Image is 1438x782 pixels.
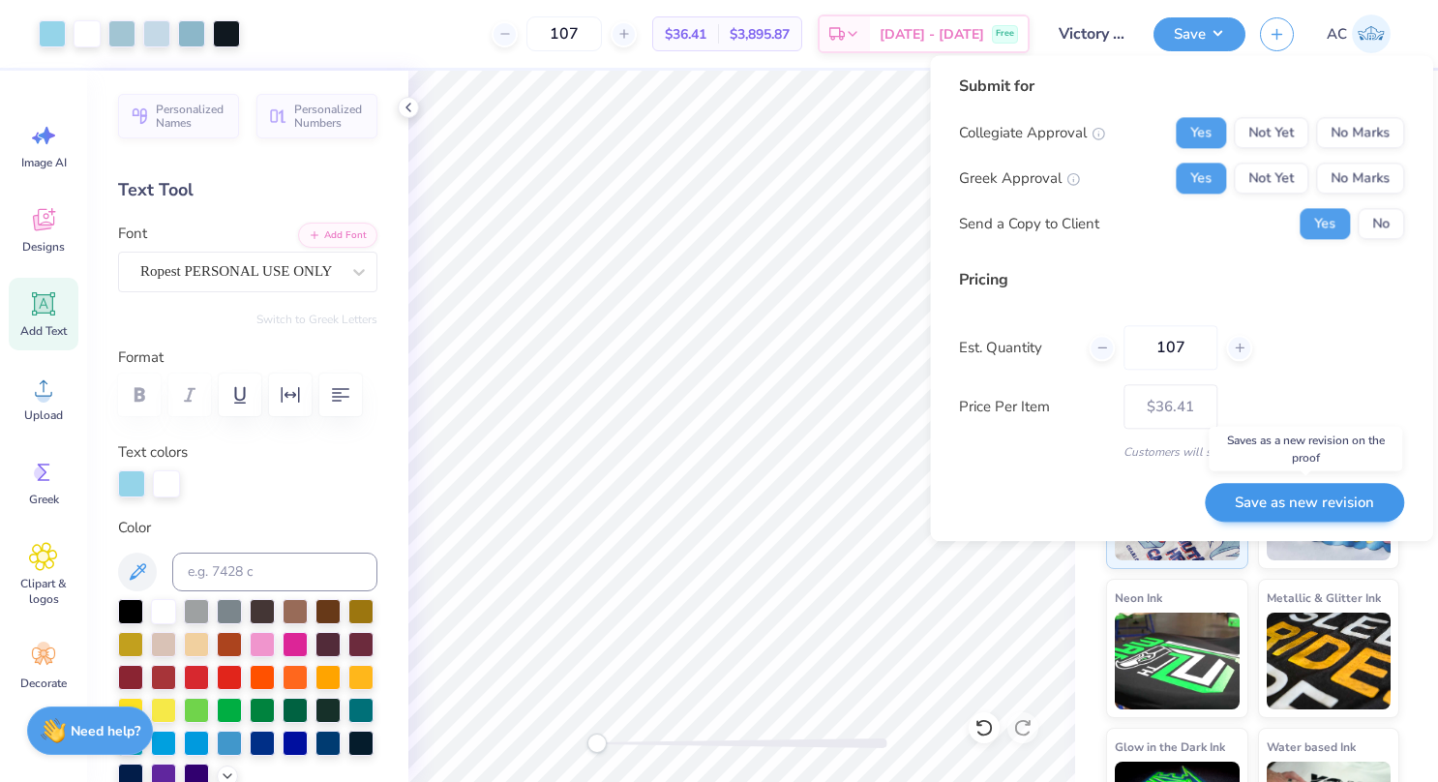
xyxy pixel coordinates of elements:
[1176,117,1226,148] button: Yes
[1234,117,1308,148] button: Not Yet
[118,346,377,369] label: Format
[294,103,366,130] span: Personalized Numbers
[12,576,75,607] span: Clipart & logos
[156,103,227,130] span: Personalized Names
[29,492,59,507] span: Greek
[1205,483,1404,523] button: Save as new revision
[959,122,1105,144] div: Collegiate Approval
[118,177,377,203] div: Text Tool
[1267,587,1381,608] span: Metallic & Glitter Ink
[21,155,67,170] span: Image AI
[880,24,984,45] span: [DATE] - [DATE]
[1176,163,1226,194] button: Yes
[730,24,790,45] span: $3,895.87
[1123,325,1217,370] input: – –
[1327,23,1347,45] span: AC
[1115,737,1225,757] span: Glow in the Dark Ink
[1358,208,1404,239] button: No
[1153,17,1245,51] button: Save
[118,223,147,245] label: Font
[1209,427,1402,471] div: Saves as a new revision on the proof
[1352,15,1391,53] img: Alex Clarkson
[1234,163,1308,194] button: Not Yet
[959,337,1074,359] label: Est. Quantity
[118,441,188,464] label: Text colors
[71,722,140,740] strong: Need help?
[298,223,377,248] button: Add Font
[1115,613,1240,709] img: Neon Ink
[22,239,65,255] span: Designs
[256,94,377,138] button: Personalized Numbers
[959,268,1404,291] div: Pricing
[256,312,377,327] button: Switch to Greek Letters
[959,396,1109,418] label: Price Per Item
[587,734,607,753] div: Accessibility label
[20,323,67,339] span: Add Text
[996,27,1014,41] span: Free
[959,443,1404,461] div: Customers will see this price on HQ.
[20,676,67,691] span: Decorate
[172,553,377,591] input: e.g. 7428 c
[665,24,706,45] span: $36.41
[1318,15,1399,53] a: AC
[526,16,602,51] input: – –
[24,407,63,423] span: Upload
[1316,117,1404,148] button: No Marks
[1267,737,1356,757] span: Water based Ink
[959,167,1080,190] div: Greek Approval
[1267,613,1392,709] img: Metallic & Glitter Ink
[1044,15,1139,53] input: Untitled Design
[959,75,1404,98] div: Submit for
[118,517,377,539] label: Color
[1115,587,1162,608] span: Neon Ink
[1316,163,1404,194] button: No Marks
[959,213,1099,235] div: Send a Copy to Client
[1300,208,1350,239] button: Yes
[118,94,239,138] button: Personalized Names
